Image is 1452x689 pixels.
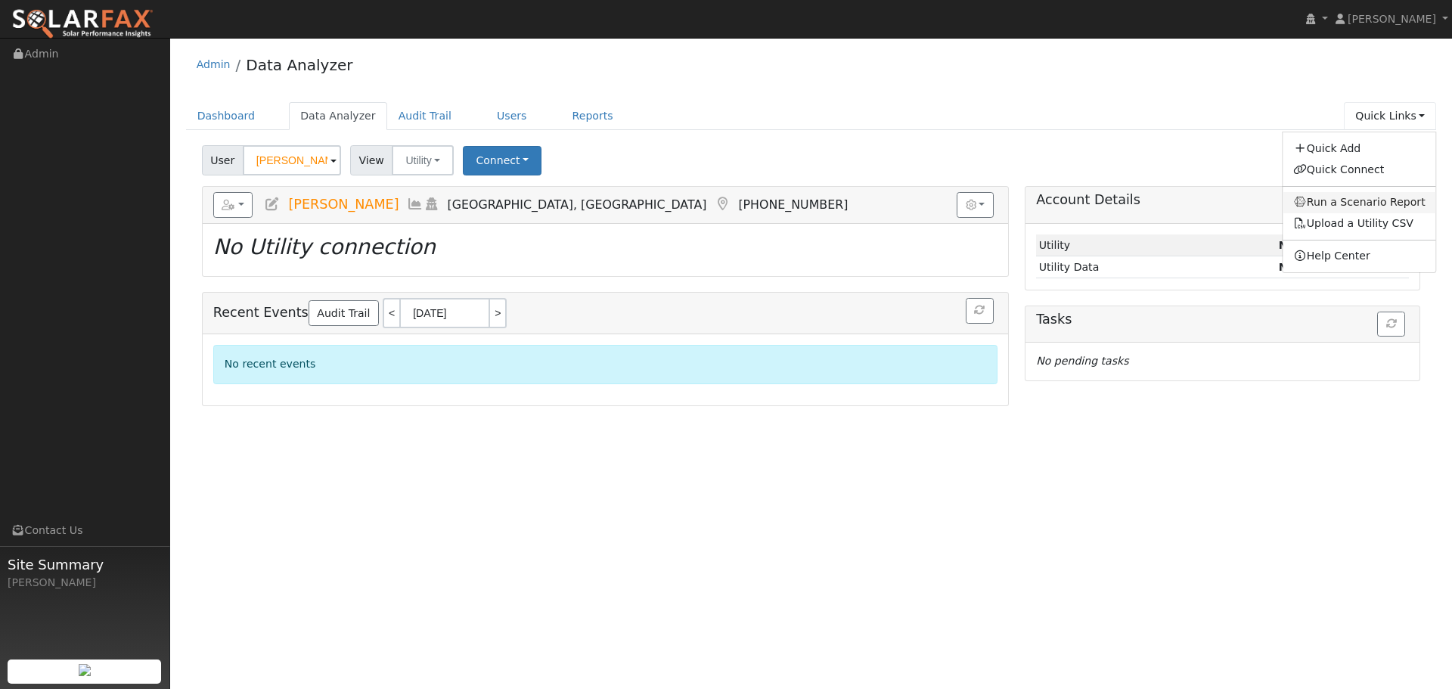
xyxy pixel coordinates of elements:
a: Quick Add [1283,138,1436,159]
span: [GEOGRAPHIC_DATA], [GEOGRAPHIC_DATA] [448,197,707,212]
h5: Tasks [1036,312,1409,327]
div: [PERSON_NAME] [8,575,162,591]
button: Refresh [966,298,994,324]
a: Quick Connect [1283,159,1436,180]
span: View [350,145,393,175]
a: Quick Links [1344,102,1436,130]
span: [PERSON_NAME] [1348,13,1436,25]
td: Utility Data [1036,256,1276,278]
a: > [490,298,507,328]
button: Refresh [1377,312,1405,337]
strong: ID: null, authorized: None [1279,239,1310,251]
a: Reports [561,102,625,130]
div: No recent events [213,345,997,383]
a: Map [714,197,731,212]
a: Run a Scenario Report [1283,192,1436,213]
a: Multi-Series Graph [407,197,423,212]
i: No Utility connection [213,234,436,259]
input: Select a User [243,145,341,175]
span: Site Summary [8,554,162,575]
i: No pending tasks [1036,355,1128,367]
a: Audit Trail [309,300,379,326]
a: Admin [197,58,231,70]
button: Connect [463,146,541,175]
a: Users [486,102,538,130]
img: SolarFax [11,8,154,40]
a: Audit Trail [387,102,463,130]
span: User [202,145,244,175]
strong: None [1279,261,1310,273]
a: Login As (last Never) [423,197,440,212]
a: Help Center [1283,246,1436,267]
a: Data Analyzer [289,102,387,130]
h5: Account Details [1036,192,1409,208]
a: Upload a Utility CSV [1293,217,1413,229]
img: retrieve [79,664,91,676]
a: Data Analyzer [246,56,352,74]
a: Edit User (37131) [264,197,281,212]
td: Utility [1036,234,1276,256]
span: [PERSON_NAME] [288,197,399,212]
a: Dashboard [186,102,267,130]
span: [PHONE_NUMBER] [738,197,848,212]
h5: Recent Events [213,298,997,328]
a: < [383,298,399,328]
button: Utility [392,145,454,175]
